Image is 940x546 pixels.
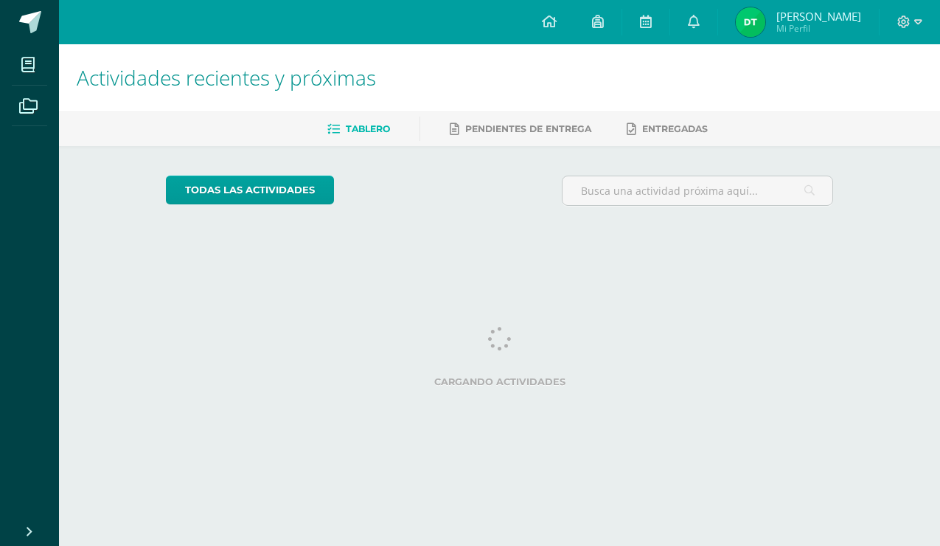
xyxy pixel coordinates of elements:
[465,123,591,134] span: Pendientes de entrega
[627,117,708,141] a: Entregadas
[327,117,390,141] a: Tablero
[166,376,833,387] label: Cargando actividades
[450,117,591,141] a: Pendientes de entrega
[346,123,390,134] span: Tablero
[77,63,376,91] span: Actividades recientes y próximas
[642,123,708,134] span: Entregadas
[776,9,861,24] span: [PERSON_NAME]
[563,176,832,205] input: Busca una actividad próxima aquí...
[736,7,765,37] img: bf31406a9824b8355575eeebf13ed9d5.png
[776,22,861,35] span: Mi Perfil
[166,176,334,204] a: todas las Actividades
